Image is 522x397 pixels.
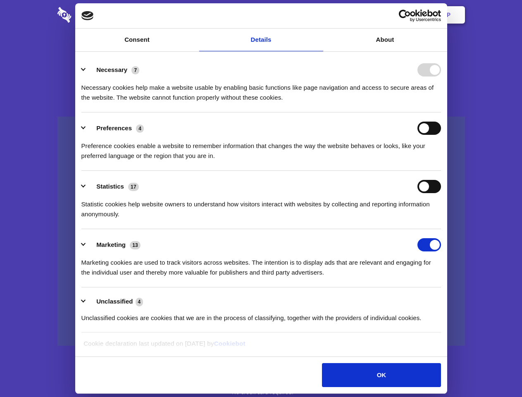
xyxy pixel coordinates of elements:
img: logo [81,11,94,20]
label: Necessary [96,66,127,73]
button: Unclassified (4) [81,297,148,307]
label: Preferences [96,124,132,132]
iframe: Drift Widget Chat Controller [481,356,512,387]
span: 13 [130,241,141,249]
h4: Auto-redaction of sensitive data, encrypted data sharing and self-destructing private chats. Shar... [57,75,465,103]
a: About [323,29,447,51]
a: Pricing [243,2,279,28]
button: OK [322,363,441,387]
label: Marketing [96,241,126,248]
img: logo-wordmark-white-trans-d4663122ce5f474addd5e946df7df03e33cb6a1c49d2221995e7729f52c070b2.svg [57,7,128,23]
div: Statistic cookies help website owners to understand how visitors interact with websites by collec... [81,193,441,219]
button: Statistics (17) [81,180,144,193]
div: Marketing cookies are used to track visitors across websites. The intention is to display ads tha... [81,251,441,277]
span: 17 [128,183,139,191]
a: Login [375,2,411,28]
a: Wistia video thumbnail [57,117,465,346]
span: 7 [131,66,139,74]
a: Usercentrics Cookiebot - opens in a new window [369,10,441,22]
div: Preference cookies enable a website to remember information that changes the way the website beha... [81,135,441,161]
button: Preferences (4) [81,122,149,135]
a: Details [199,29,323,51]
button: Marketing (13) [81,238,146,251]
div: Cookie declaration last updated on [DATE] by [77,339,445,355]
div: Necessary cookies help make a website usable by enabling basic functions like page navigation and... [81,77,441,103]
h1: Eliminate Slack Data Loss. [57,37,465,67]
label: Statistics [96,183,124,190]
span: 4 [136,298,143,306]
span: 4 [136,124,144,133]
a: Consent [75,29,199,51]
div: Unclassified cookies are cookies that we are in the process of classifying, together with the pro... [81,307,441,323]
button: Necessary (7) [81,63,145,77]
a: Cookiebot [214,340,246,347]
a: Contact [335,2,373,28]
